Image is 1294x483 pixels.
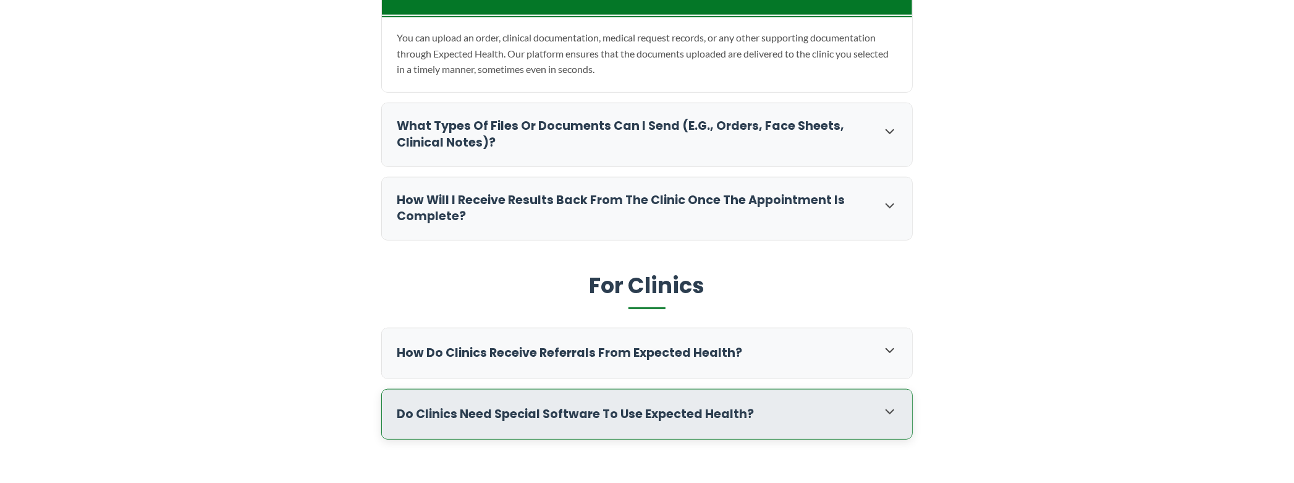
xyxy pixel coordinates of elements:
[382,177,912,241] div: How will I receive results back from the clinic once the appointment is complete?
[397,192,870,226] h3: How will I receive results back from the clinic once the appointment is complete?
[397,30,897,77] p: You can upload an order, clinical documentation, medical request records, or any other supporting...
[382,328,912,378] div: How do clinics receive referrals from Expected Health?
[397,118,870,152] h3: What types of files or documents can I send (e.g., orders, face sheets, clinical notes)?
[382,103,912,166] div: What types of files or documents can I send (e.g., orders, face sheets, clinical notes)?
[397,406,870,423] h3: Do clinics need special software to use Expected Health?
[381,271,913,309] h2: For Clinics
[382,390,912,440] div: Do clinics need special software to use Expected Health?
[397,345,870,362] h3: How do clinics receive referrals from Expected Health?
